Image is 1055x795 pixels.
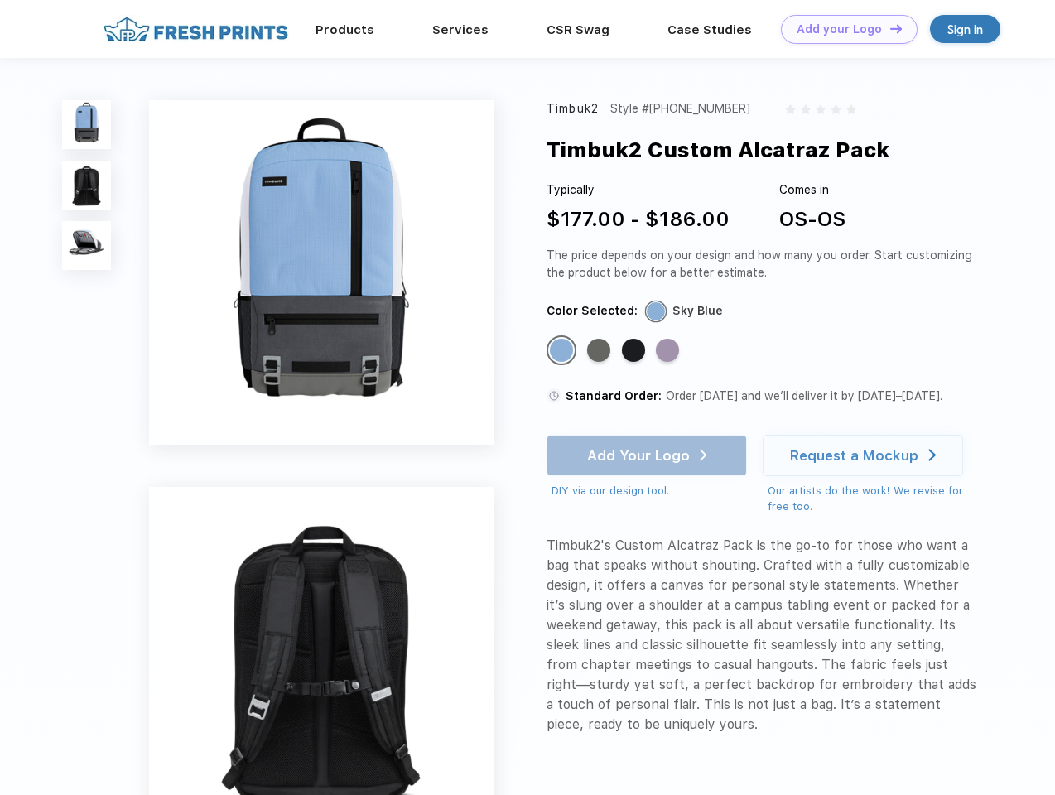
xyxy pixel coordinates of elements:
[816,104,826,114] img: gray_star.svg
[587,339,610,362] div: Gunmetal
[550,339,573,362] div: Sky Blue
[149,100,494,445] img: func=resize&h=640
[768,483,979,515] div: Our artists do the work! We revise for free too.
[666,389,942,402] span: Order [DATE] and we’ll deliver it by [DATE]–[DATE].
[99,15,293,44] img: fo%20logo%202.webp
[552,483,747,499] div: DIY via our design tool.
[801,104,811,114] img: gray_star.svg
[790,447,918,464] div: Request a Mockup
[656,339,679,362] div: Lavender
[672,302,723,320] div: Sky Blue
[547,536,979,735] div: Timbuk2's Custom Alcatraz Pack is the go-to for those who want a bag that speaks without shouting...
[947,20,983,39] div: Sign in
[566,389,662,402] span: Standard Order:
[610,100,750,118] div: Style #[PHONE_NUMBER]
[622,339,645,362] div: Jet Black
[316,22,374,37] a: Products
[928,449,936,461] img: white arrow
[547,205,730,234] div: $177.00 - $186.00
[547,100,599,118] div: Timbuk2
[62,100,111,149] img: func=resize&h=100
[779,181,845,199] div: Comes in
[846,104,856,114] img: gray_star.svg
[62,221,111,270] img: func=resize&h=100
[930,15,1000,43] a: Sign in
[547,247,979,282] div: The price depends on your design and how many you order. Start customizing the product below for ...
[797,22,882,36] div: Add your Logo
[547,134,889,166] div: Timbuk2 Custom Alcatraz Pack
[779,205,845,234] div: OS-OS
[62,161,111,210] img: func=resize&h=100
[831,104,841,114] img: gray_star.svg
[547,181,730,199] div: Typically
[547,388,561,403] img: standard order
[785,104,795,114] img: gray_star.svg
[547,302,638,320] div: Color Selected:
[890,24,902,33] img: DT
